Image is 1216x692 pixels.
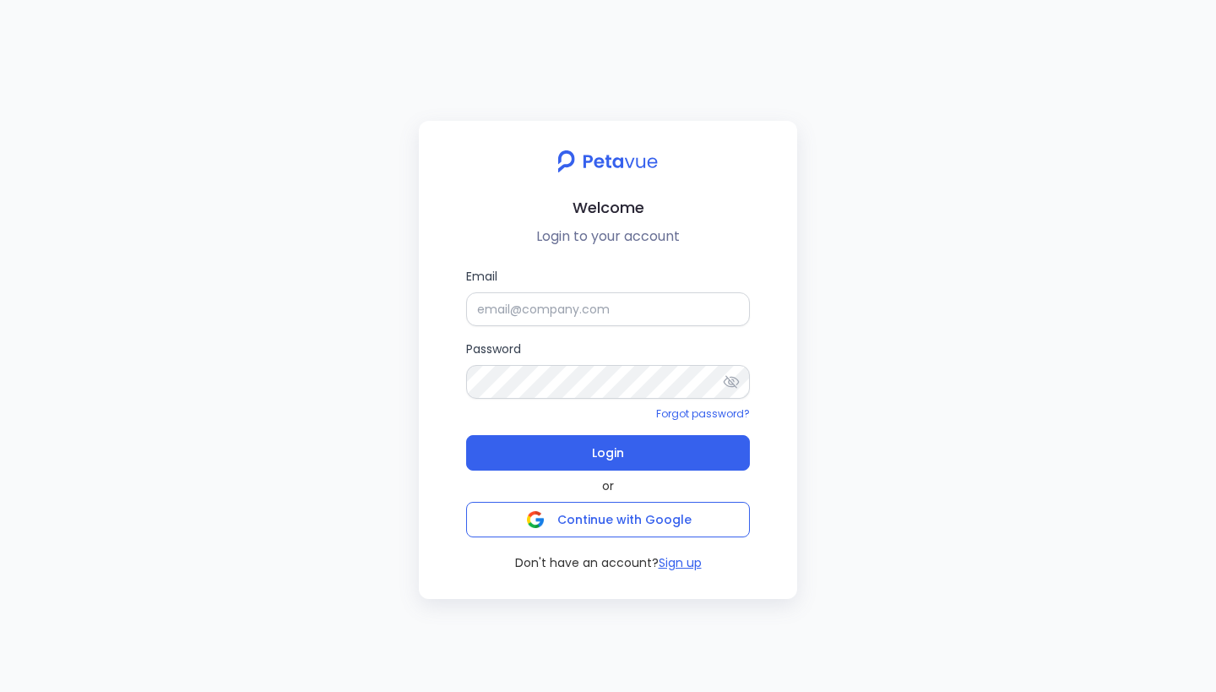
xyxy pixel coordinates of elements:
[592,441,624,465] span: Login
[466,435,750,471] button: Login
[656,406,750,421] a: Forgot password?
[557,511,692,528] span: Continue with Google
[466,267,750,326] label: Email
[602,477,614,495] span: or
[432,226,784,247] p: Login to your account
[466,340,750,399] label: Password
[546,141,669,182] img: petavue logo
[466,365,750,399] input: Password
[659,554,702,572] button: Sign up
[466,502,750,537] button: Continue with Google
[466,292,750,326] input: Email
[432,195,784,220] h2: Welcome
[515,554,659,572] span: Don't have an account?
